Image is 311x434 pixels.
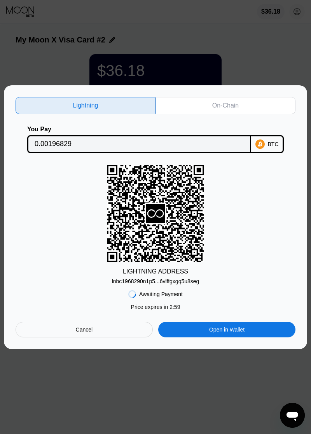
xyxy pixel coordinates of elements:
div: You PayBTC [16,126,295,153]
div: Cancel [16,322,153,337]
div: On-Chain [155,97,295,114]
div: BTC [268,141,279,147]
div: Cancel [76,326,93,333]
div: You Pay [27,126,251,133]
div: Lightning [16,97,155,114]
div: Price expires in [131,304,180,310]
iframe: Button to launch messaging window, conversation in progress [280,403,305,428]
span: 2 : 59 [169,304,180,310]
div: Awaiting Payment [139,291,183,297]
div: lnbc1968290n1p5...6vlffgxgq5u8seg [112,275,199,284]
div: On-Chain [212,102,239,109]
div: Lightning [73,102,98,109]
div: lnbc1968290n1p5...6vlffgxgq5u8seg [112,278,199,284]
div: Open in Wallet [158,322,295,337]
div: Open in Wallet [209,326,245,333]
div: LIGHTNING ADDRESS [123,268,188,275]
